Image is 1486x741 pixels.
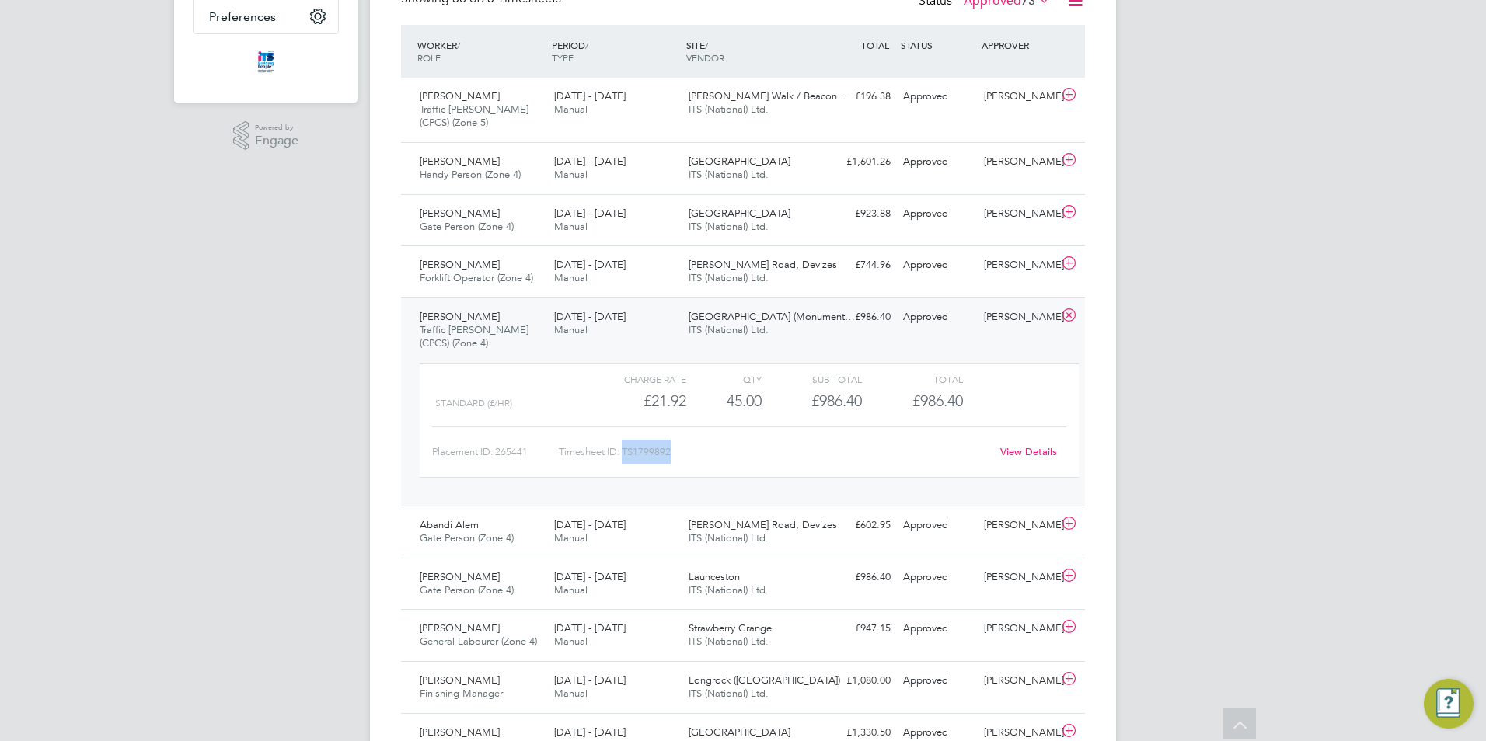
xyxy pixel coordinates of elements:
[689,89,847,103] span: [PERSON_NAME] Walk / Beacon…
[554,103,588,116] span: Manual
[420,258,500,271] span: [PERSON_NAME]
[420,323,528,350] span: Traffic [PERSON_NAME] (CPCS) (Zone 4)
[816,616,897,642] div: £947.15
[686,370,762,388] div: QTY
[554,155,626,168] span: [DATE] - [DATE]
[816,84,897,110] div: £196.38
[554,635,588,648] span: Manual
[689,518,837,531] span: [PERSON_NAME] Road, Devizes
[420,570,500,583] span: [PERSON_NAME]
[554,725,626,739] span: [DATE] - [DATE]
[420,220,514,233] span: Gate Person (Zone 4)
[554,220,588,233] span: Manual
[689,323,769,336] span: ITS (National) Ltd.
[554,258,626,271] span: [DATE] - [DATE]
[554,89,626,103] span: [DATE] - [DATE]
[897,616,978,642] div: Approved
[554,518,626,531] span: [DATE] - [DATE]
[861,39,889,51] span: TOTAL
[897,201,978,227] div: Approved
[554,531,588,544] span: Manual
[554,583,588,597] span: Manual
[897,304,978,330] div: Approved
[978,304,1059,330] div: [PERSON_NAME]
[420,531,514,544] span: Gate Person (Zone 4)
[689,258,837,271] span: [PERSON_NAME] Road, Devizes
[978,31,1059,59] div: APPROVER
[554,687,588,700] span: Manual
[689,673,840,687] span: Longrock ([GEOGRAPHIC_DATA])
[682,31,817,71] div: SITE
[420,168,521,181] span: Handy Person (Zone 4)
[420,673,500,687] span: [PERSON_NAME]
[978,201,1059,227] div: [PERSON_NAME]
[554,168,588,181] span: Manual
[420,103,528,129] span: Traffic [PERSON_NAME] (CPCS) (Zone 5)
[554,310,626,323] span: [DATE] - [DATE]
[978,252,1059,278] div: [PERSON_NAME]
[420,518,479,531] span: Abandi Alem
[586,370,686,388] div: Charge rate
[689,168,769,181] span: ITS (National) Ltd.
[420,687,503,700] span: Finishing Manager
[420,725,500,739] span: [PERSON_NAME]
[420,621,500,635] span: [PERSON_NAME]
[762,370,862,388] div: Sub Total
[978,616,1059,642] div: [PERSON_NAME]
[816,304,897,330] div: £986.40
[255,50,277,75] img: itsconstruction-logo-retina.png
[689,220,769,233] span: ITS (National) Ltd.
[1000,445,1057,458] a: View Details
[554,323,588,336] span: Manual
[912,391,963,410] span: £986.40
[897,149,978,175] div: Approved
[816,201,897,227] div: £923.88
[897,565,978,590] div: Approved
[689,103,769,116] span: ITS (National) Ltd.
[559,440,990,464] div: Timesheet ID: TS1799892
[897,84,978,110] div: Approved
[686,388,762,414] div: 45.00
[897,513,978,538] div: Approved
[689,635,769,648] span: ITS (National) Ltd.
[420,89,500,103] span: [PERSON_NAME]
[586,388,686,414] div: £21.92
[978,565,1059,590] div: [PERSON_NAME]
[689,725,790,739] span: [GEOGRAPHIC_DATA]
[816,513,897,538] div: £602.95
[897,252,978,278] div: Approved
[816,149,897,175] div: £1,601.26
[435,398,512,409] span: Standard (£/HR)
[762,388,862,414] div: £986.40
[897,31,978,59] div: STATUS
[897,668,978,694] div: Approved
[255,121,298,134] span: Powered by
[193,50,339,75] a: Go to home page
[554,621,626,635] span: [DATE] - [DATE]
[554,271,588,284] span: Manual
[420,583,514,597] span: Gate Person (Zone 4)
[432,440,559,464] div: Placement ID: 265441
[689,207,790,220] span: [GEOGRAPHIC_DATA]
[978,149,1059,175] div: [PERSON_NAME]
[457,39,460,51] span: /
[420,271,533,284] span: Forklift Operator (Zone 4)
[420,635,537,648] span: General Labourer (Zone 4)
[689,687,769,700] span: ITS (National) Ltd.
[862,370,962,388] div: Total
[689,570,740,583] span: Launceston
[554,673,626,687] span: [DATE] - [DATE]
[689,271,769,284] span: ITS (National) Ltd.
[689,531,769,544] span: ITS (National) Ltd.
[978,84,1059,110] div: [PERSON_NAME]
[686,51,724,64] span: VENDOR
[209,9,276,24] span: Preferences
[554,570,626,583] span: [DATE] - [DATE]
[552,51,574,64] span: TYPE
[420,155,500,168] span: [PERSON_NAME]
[233,121,299,151] a: Powered byEngage
[255,134,298,148] span: Engage
[689,310,855,323] span: [GEOGRAPHIC_DATA] (Monument…
[978,668,1059,694] div: [PERSON_NAME]
[689,155,790,168] span: [GEOGRAPHIC_DATA]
